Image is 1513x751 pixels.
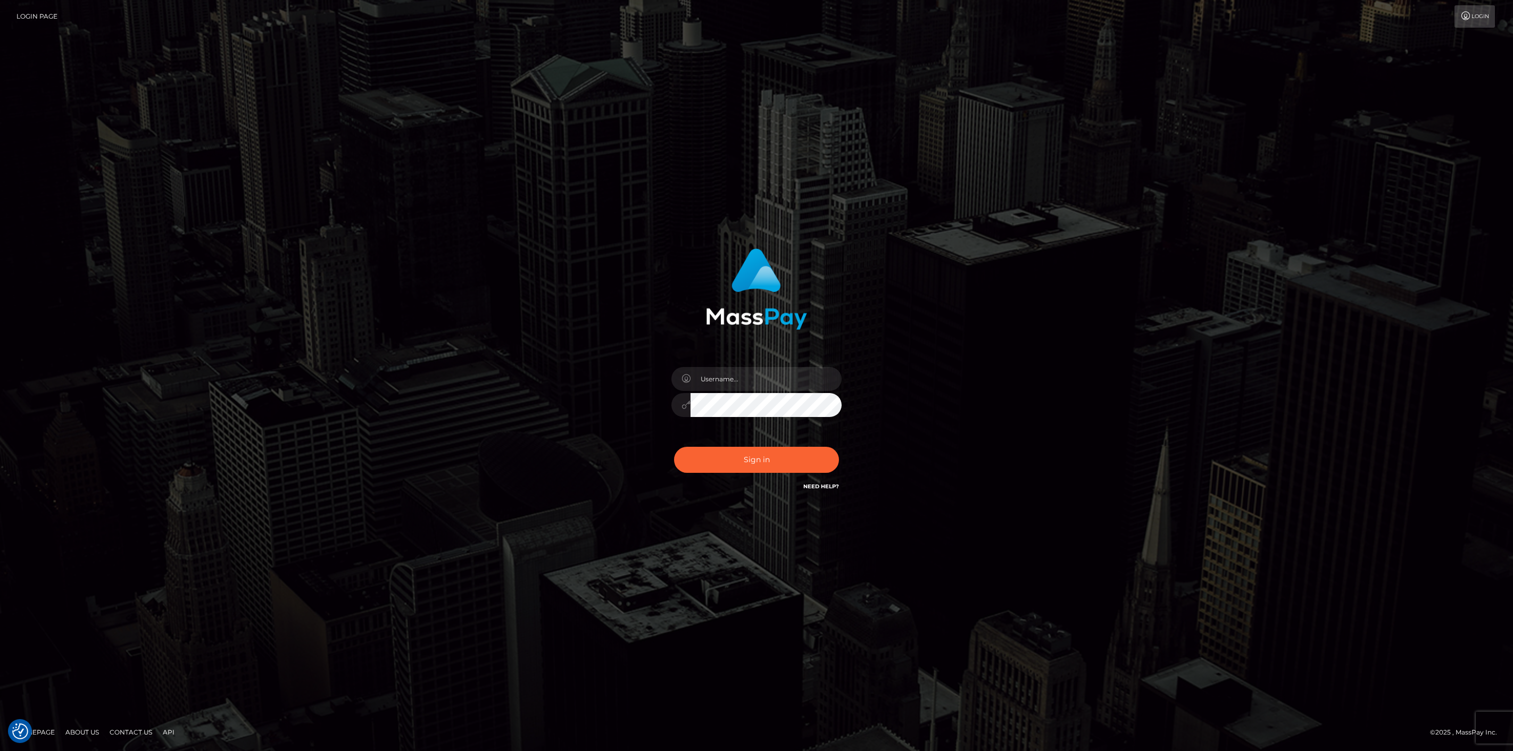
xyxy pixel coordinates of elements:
[105,724,156,740] a: Contact Us
[674,447,839,473] button: Sign in
[16,5,57,28] a: Login Page
[12,724,59,740] a: Homepage
[1454,5,1495,28] a: Login
[159,724,179,740] a: API
[12,723,28,739] button: Consent Preferences
[1430,727,1505,738] div: © 2025 , MassPay Inc.
[803,483,839,490] a: Need Help?
[61,724,103,740] a: About Us
[706,248,807,330] img: MassPay Login
[12,723,28,739] img: Revisit consent button
[691,367,842,391] input: Username...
